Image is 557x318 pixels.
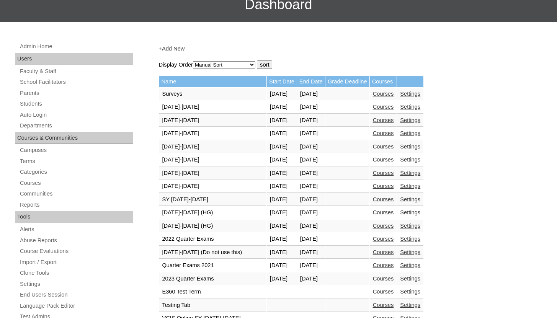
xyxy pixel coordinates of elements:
[373,196,394,202] a: Courses
[158,45,537,53] div: +
[159,233,266,246] td: 2022 Quarter Exams
[267,114,297,127] td: [DATE]
[159,167,266,180] td: [DATE]-[DATE]
[159,88,266,101] td: Surveys
[373,91,394,97] a: Courses
[19,88,133,98] a: Parents
[297,246,325,259] td: [DATE]
[400,289,420,295] a: Settings
[373,130,394,136] a: Courses
[370,76,397,87] td: Courses
[19,178,133,188] a: Courses
[297,88,325,101] td: [DATE]
[19,200,133,210] a: Reports
[267,259,297,272] td: [DATE]
[267,101,297,114] td: [DATE]
[400,170,420,176] a: Settings
[267,180,297,193] td: [DATE]
[400,302,420,308] a: Settings
[159,220,266,233] td: [DATE]-[DATE] (HG)
[373,236,394,242] a: Courses
[159,76,266,87] td: Name
[162,46,185,52] a: Add New
[15,211,133,223] div: Tools
[373,183,394,189] a: Courses
[400,104,420,110] a: Settings
[267,153,297,166] td: [DATE]
[373,262,394,268] a: Courses
[19,279,133,289] a: Settings
[19,258,133,267] a: Import / Export
[267,193,297,206] td: [DATE]
[159,140,266,153] td: [DATE]-[DATE]
[267,88,297,101] td: [DATE]
[297,101,325,114] td: [DATE]
[297,76,325,87] td: End Date
[400,223,420,229] a: Settings
[373,117,394,123] a: Courses
[400,144,420,150] a: Settings
[19,189,133,199] a: Communities
[159,206,266,219] td: [DATE]-[DATE] (HG)
[373,170,394,176] a: Courses
[297,114,325,127] td: [DATE]
[373,104,394,110] a: Courses
[400,117,420,123] a: Settings
[267,272,297,285] td: [DATE]
[15,53,133,65] div: Users
[400,91,420,97] a: Settings
[19,268,133,278] a: Clone Tools
[159,114,266,127] td: [DATE]-[DATE]
[400,236,420,242] a: Settings
[297,127,325,140] td: [DATE]
[373,289,394,295] a: Courses
[267,233,297,246] td: [DATE]
[400,196,420,202] a: Settings
[400,276,420,282] a: Settings
[267,140,297,153] td: [DATE]
[159,153,266,166] td: [DATE]-[DATE]
[373,223,394,229] a: Courses
[373,209,394,215] a: Courses
[373,144,394,150] a: Courses
[297,153,325,166] td: [DATE]
[267,220,297,233] td: [DATE]
[19,121,133,130] a: Departments
[297,233,325,246] td: [DATE]
[159,127,266,140] td: [DATE]-[DATE]
[400,157,420,163] a: Settings
[325,76,369,87] td: Grade Deadline
[19,42,133,51] a: Admin Home
[373,276,394,282] a: Courses
[373,249,394,255] a: Courses
[19,99,133,109] a: Students
[400,183,420,189] a: Settings
[159,246,266,259] td: [DATE]-[DATE] (Do not use this)
[159,101,266,114] td: [DATE]-[DATE]
[19,246,133,256] a: Course Evaluations
[19,157,133,166] a: Terms
[297,140,325,153] td: [DATE]
[159,180,266,193] td: [DATE]-[DATE]
[297,193,325,206] td: [DATE]
[297,272,325,285] td: [DATE]
[267,246,297,259] td: [DATE]
[297,167,325,180] td: [DATE]
[158,60,537,69] form: Display Order
[19,77,133,87] a: School Facilitators
[297,206,325,219] td: [DATE]
[19,236,133,245] a: Abuse Reports
[15,132,133,144] div: Courses & Communities
[373,157,394,163] a: Courses
[267,206,297,219] td: [DATE]
[19,290,133,300] a: End Users Session
[159,299,266,312] td: Testing Tab
[267,127,297,140] td: [DATE]
[159,259,266,272] td: Quarter Exams 2021
[267,76,297,87] td: Start Date
[19,67,133,76] a: Faculty & Staff
[400,209,420,215] a: Settings
[19,301,133,311] a: Language Pack Editor
[400,262,420,268] a: Settings
[400,249,420,255] a: Settings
